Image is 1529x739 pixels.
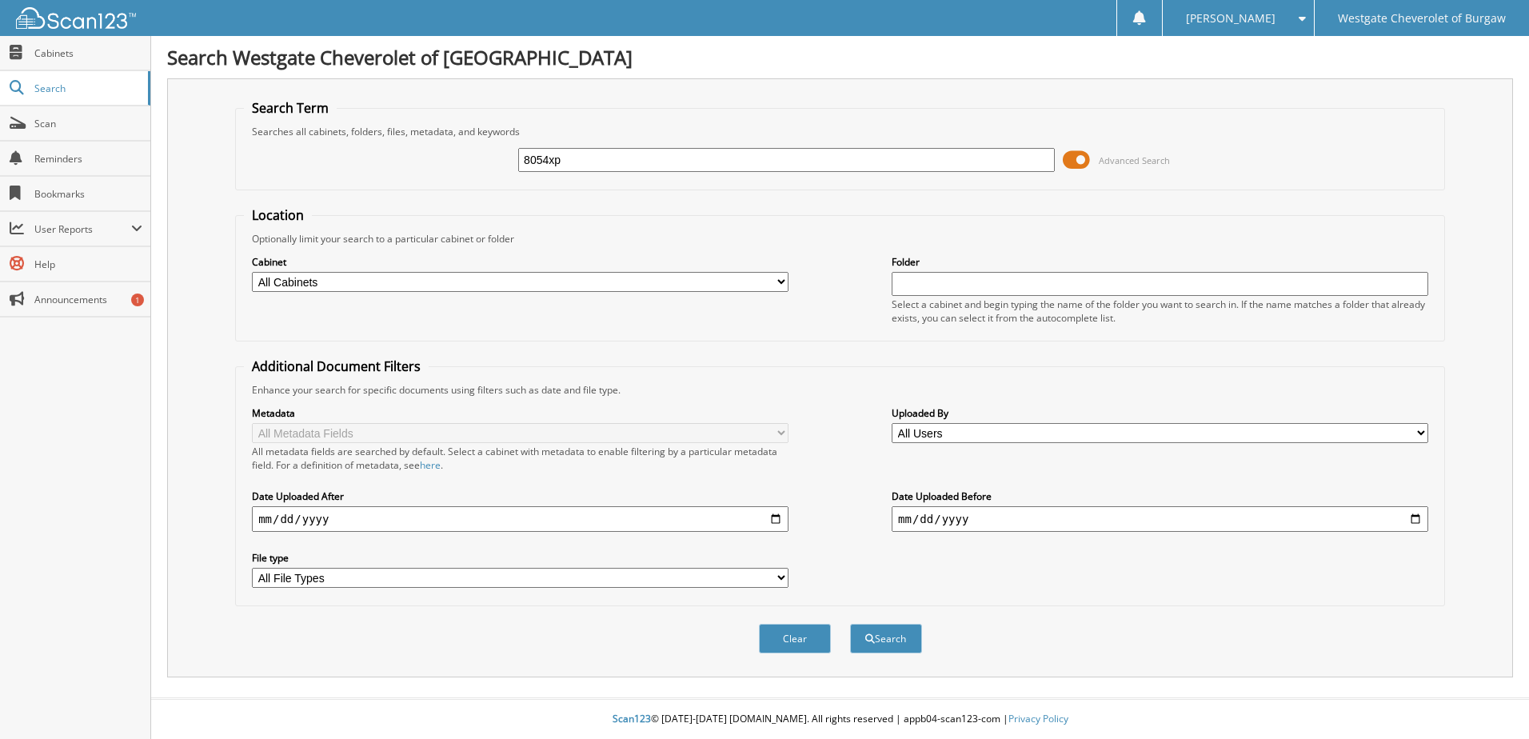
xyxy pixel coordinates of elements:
[34,46,142,60] span: Cabinets
[1186,14,1275,23] span: [PERSON_NAME]
[759,624,831,653] button: Clear
[892,406,1428,420] label: Uploaded By
[244,99,337,117] legend: Search Term
[252,445,788,472] div: All metadata fields are searched by default. Select a cabinet with metadata to enable filtering b...
[1099,154,1170,166] span: Advanced Search
[252,551,788,565] label: File type
[892,489,1428,503] label: Date Uploaded Before
[244,383,1436,397] div: Enhance your search for specific documents using filters such as date and file type.
[34,293,142,306] span: Announcements
[151,700,1529,739] div: © [DATE]-[DATE] [DOMAIN_NAME]. All rights reserved | appb04-scan123-com |
[252,506,788,532] input: start
[252,489,788,503] label: Date Uploaded After
[244,232,1436,246] div: Optionally limit your search to a particular cabinet or folder
[34,82,140,95] span: Search
[34,187,142,201] span: Bookmarks
[613,712,651,725] span: Scan123
[420,458,441,472] a: here
[892,506,1428,532] input: end
[244,358,429,375] legend: Additional Document Filters
[252,255,788,269] label: Cabinet
[1008,712,1068,725] a: Privacy Policy
[34,222,131,236] span: User Reports
[34,258,142,271] span: Help
[892,255,1428,269] label: Folder
[34,117,142,130] span: Scan
[131,294,144,306] div: 1
[34,152,142,166] span: Reminders
[892,298,1428,325] div: Select a cabinet and begin typing the name of the folder you want to search in. If the name match...
[16,7,136,29] img: scan123-logo-white.svg
[244,125,1436,138] div: Searches all cabinets, folders, files, metadata, and keywords
[167,44,1513,70] h1: Search Westgate Cheverolet of [GEOGRAPHIC_DATA]
[244,206,312,224] legend: Location
[252,406,788,420] label: Metadata
[850,624,922,653] button: Search
[1338,14,1506,23] span: Westgate Cheverolet of Burgaw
